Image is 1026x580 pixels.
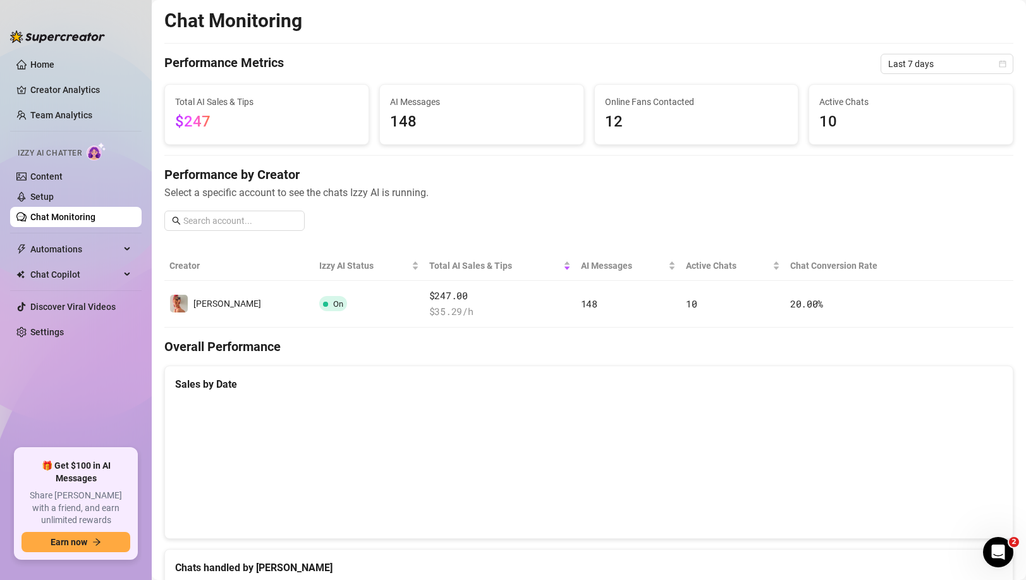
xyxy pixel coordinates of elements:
[686,259,770,273] span: Active Chats
[92,538,101,546] span: arrow-right
[164,9,302,33] h2: Chat Monitoring
[819,95,1003,109] span: Active Chats
[605,95,788,109] span: Online Fans Contacted
[333,299,343,309] span: On
[164,251,314,281] th: Creator
[21,490,130,527] span: Share [PERSON_NAME] with a friend, and earn unlimited rewards
[785,251,929,281] th: Chat Conversion Rate
[681,251,785,281] th: Active Chats
[30,327,64,337] a: Settings
[424,251,576,281] th: Total AI Sales & Tips
[30,171,63,182] a: Content
[605,110,788,134] span: 12
[16,244,27,254] span: thunderbolt
[175,560,1003,576] div: Chats handled by [PERSON_NAME]
[790,297,823,310] span: 20.00 %
[390,110,573,134] span: 148
[30,80,131,100] a: Creator Analytics
[576,251,681,281] th: AI Messages
[21,460,130,484] span: 🎁 Get $100 in AI Messages
[164,338,1013,355] h4: Overall Performance
[175,113,211,130] span: $247
[429,259,561,273] span: Total AI Sales & Tips
[30,239,120,259] span: Automations
[30,110,92,120] a: Team Analytics
[164,166,1013,183] h4: Performance by Creator
[314,251,424,281] th: Izzy AI Status
[581,259,666,273] span: AI Messages
[686,297,697,310] span: 10
[170,295,188,312] img: holly
[21,532,130,552] button: Earn nowarrow-right
[30,264,120,285] span: Chat Copilot
[1009,537,1019,547] span: 2
[30,192,54,202] a: Setup
[429,304,571,319] span: $ 35.29 /h
[193,299,261,309] span: [PERSON_NAME]
[87,142,106,161] img: AI Chatter
[999,60,1006,68] span: calendar
[10,30,105,43] img: logo-BBDzfeDw.svg
[819,110,1003,134] span: 10
[319,259,409,273] span: Izzy AI Status
[172,216,181,225] span: search
[888,54,1006,73] span: Last 7 days
[390,95,573,109] span: AI Messages
[175,95,358,109] span: Total AI Sales & Tips
[30,59,54,70] a: Home
[183,214,297,228] input: Search account...
[581,297,597,310] span: 148
[30,302,116,312] a: Discover Viral Videos
[983,537,1013,567] iframe: Intercom live chat
[51,537,87,547] span: Earn now
[16,270,25,279] img: Chat Copilot
[429,288,571,304] span: $247.00
[30,212,95,222] a: Chat Monitoring
[164,54,284,74] h4: Performance Metrics
[164,185,1013,201] span: Select a specific account to see the chats Izzy AI is running.
[18,147,82,159] span: Izzy AI Chatter
[175,376,1003,392] div: Sales by Date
